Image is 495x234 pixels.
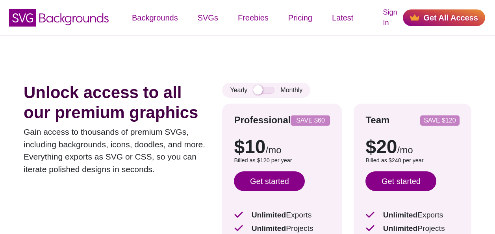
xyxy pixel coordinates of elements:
[403,9,485,26] a: Get All Access
[24,126,210,175] p: Gain access to thousands of premium SVGs, including backgrounds, icons, doodles, and more. Everyt...
[397,145,413,155] span: /mo
[234,156,330,165] p: Billed as $120 per year
[234,171,305,191] a: Get started
[322,6,363,30] a: Latest
[234,210,330,221] p: Exports
[423,117,456,124] p: SAVE $120
[188,6,228,30] a: SVGs
[365,115,389,125] strong: Team
[252,211,286,219] strong: Unlimited
[383,7,397,28] a: Sign In
[365,156,460,165] p: Billed as $240 per year
[365,210,460,221] p: Exports
[122,6,188,30] a: Backgrounds
[228,6,278,30] a: Freebies
[365,171,436,191] a: Get started
[278,6,322,30] a: Pricing
[383,211,417,219] strong: Unlimited
[365,137,460,156] p: $20
[252,224,286,232] strong: Unlimited
[234,115,291,125] strong: Professional
[222,83,310,98] div: Yearly Monthly
[294,117,327,124] p: SAVE $60
[383,224,417,232] strong: Unlimited
[234,137,330,156] p: $10
[266,145,282,155] span: /mo
[24,83,210,123] h1: Unlock access to all our premium graphics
